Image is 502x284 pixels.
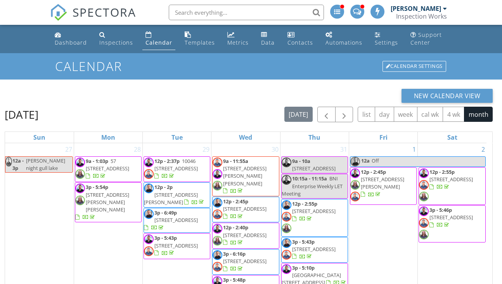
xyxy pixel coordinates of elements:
span: [STREET_ADDRESS][PERSON_NAME] [361,176,404,190]
span: 3p - 5:54p [86,184,108,190]
img: evan_headshot_w_background.jpg [419,218,429,228]
img: evan_headshot_w_background.jpg [350,192,360,201]
a: Wednesday [237,132,254,143]
button: Previous month [317,107,336,123]
span: 3p - 6:16p [223,250,246,257]
span: [STREET_ADDRESS][PERSON_NAME][PERSON_NAME] [223,165,267,187]
a: 12p - 2:45p [STREET_ADDRESS] [223,198,267,220]
span: 12p - 2:37p [154,158,180,165]
a: Thursday [307,132,322,143]
a: 12p - 2:40p [STREET_ADDRESS] [212,223,279,248]
a: 3p - 6:16p [STREET_ADDRESS] [212,249,279,275]
a: SPECTORA [50,10,136,27]
span: 12a [361,157,370,166]
span: [STREET_ADDRESS] [223,232,267,239]
span: 9a - 10a [292,158,310,165]
input: Search everything... [169,5,324,20]
a: 3p - 6:49p [STREET_ADDRESS] [144,208,210,233]
img: david_headshot_w_bg.png [350,168,360,178]
span: 3p - 5:10p [292,264,315,271]
h2: [DATE] [5,107,38,122]
a: Metrics [224,28,252,50]
a: Contacts [284,28,316,50]
span: Off [372,157,379,164]
a: Monday [100,132,117,143]
span: SPECTORA [73,4,136,20]
a: Settings [372,28,401,50]
a: 9a - 1:03p 57 [STREET_ADDRESS] [86,158,129,179]
img: david_headshot_w_bg.png [282,158,291,167]
a: Automations (Advanced) [322,28,365,50]
a: Go to July 30, 2025 [270,143,280,156]
span: [STREET_ADDRESS] [429,176,473,183]
img: brian_headshot_w_background.png [350,180,360,190]
img: The Best Home Inspection Software - Spectora [50,4,67,21]
a: Saturday [446,132,459,143]
span: [STREET_ADDRESS] [223,205,267,212]
img: evan_headshot_w_background.jpg [213,158,222,167]
img: mitch_headshot_w_bg.png [144,184,154,193]
img: brian_headshot_w_background.png [75,196,85,205]
a: Go to July 31, 2025 [339,143,349,156]
span: 12a - 3p [12,157,24,172]
a: 12p - 2:55p [STREET_ADDRESS] [429,168,473,190]
a: Go to July 28, 2025 [132,143,142,156]
span: 3p - 6:49p [154,209,177,216]
img: mitch_headshot_w_bg.png [282,238,291,248]
a: 12p - 2p [STREET_ADDRESS][PERSON_NAME] [144,182,210,208]
img: david_headshot_w_bg.png [213,224,222,234]
span: BNI Enterprise Weekly LET Meeting [282,175,343,197]
img: brian_headshot_w_background.png [282,223,291,233]
a: 3p - 5:54p [STREET_ADDRESS][PERSON_NAME][PERSON_NAME] [75,182,142,222]
img: brian_headshot_w_background.png [213,236,222,246]
a: 3p - 5:43p [STREET_ADDRESS] [144,233,210,259]
a: Go to August 1, 2025 [411,143,417,156]
img: david_headshot_w_bg.png [75,184,85,193]
a: Go to August 2, 2025 [480,143,486,156]
a: Tuesday [170,132,184,143]
span: 12p - 2:45p [223,198,248,205]
a: 3p - 5:43p [STREET_ADDRESS] [292,238,336,260]
button: New Calendar View [402,89,493,103]
div: Calendar [145,39,172,46]
span: [STREET_ADDRESS] [292,165,336,172]
img: brian_headshot_w_background.png [213,181,222,190]
span: [STREET_ADDRESS] [429,214,473,221]
h1: Calendar [55,59,447,73]
a: 12p - 2:37p 10046 [STREET_ADDRESS] [144,156,210,182]
a: 3p - 5:54p [STREET_ADDRESS][PERSON_NAME][PERSON_NAME] [75,184,129,220]
span: [STREET_ADDRESS][PERSON_NAME] [144,191,198,206]
a: 9a - 1:03p 57 [STREET_ADDRESS] [75,156,142,182]
img: david_headshot_w_bg.png [75,158,85,167]
span: 3p - 5:48p [223,276,246,283]
button: Next month [335,107,353,123]
img: evan_headshot_w_background.jpg [144,246,154,256]
span: 10:15a - 11:15a [292,175,327,182]
span: [STREET_ADDRESS][PERSON_NAME][PERSON_NAME] [86,191,129,213]
div: Automations [325,39,362,46]
span: [STREET_ADDRESS] [292,246,336,253]
div: Inspection Works [396,12,447,20]
span: 12p - 2p [154,184,173,190]
button: month [464,107,493,122]
button: week [394,107,417,122]
a: 12p - 2:45p [STREET_ADDRESS] [212,197,279,222]
img: mitch_headshot_w_bg.png [144,209,154,219]
img: david_headshot_w_bg.png [144,158,154,167]
a: 3p - 5:46p [STREET_ADDRESS] [419,205,486,243]
span: 10046 [STREET_ADDRESS] [154,158,198,172]
a: 12p - 2:55p [STREET_ADDRESS] [281,199,348,237]
img: evan_headshot_w_background.jpg [144,169,154,179]
img: evan_headshot_w_background.jpg [213,262,222,272]
span: [STREET_ADDRESS] [154,216,198,223]
a: 12p - 2p [STREET_ADDRESS][PERSON_NAME] [144,184,205,205]
button: list [358,107,375,122]
a: 3p - 5:46p [STREET_ADDRESS] [429,206,473,228]
a: 3p - 5:43p [STREET_ADDRESS] [281,237,348,263]
img: brian_headshot_w_background.png [419,230,429,239]
a: 12p - 2:55p [STREET_ADDRESS] [419,167,486,205]
div: Calendar Settings [383,61,446,72]
div: Templates [185,39,215,46]
span: 12p - 2:55p [429,168,455,175]
button: [DATE] [284,107,313,122]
